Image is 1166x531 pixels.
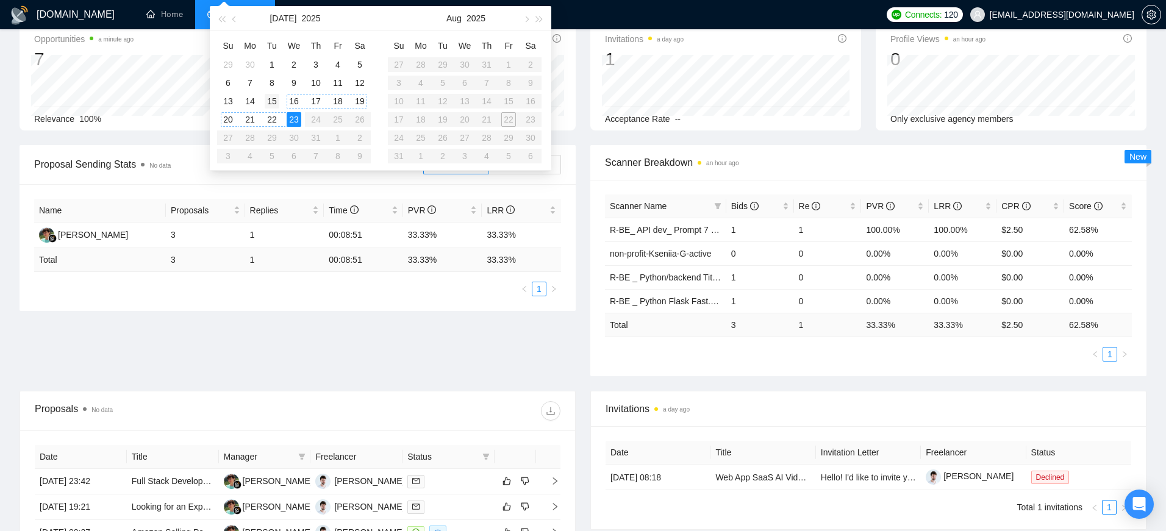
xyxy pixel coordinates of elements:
[166,199,245,223] th: Proposals
[467,6,485,30] button: 2025
[171,204,231,217] span: Proposals
[482,248,561,272] td: 33.33 %
[350,205,359,214] span: info-circle
[265,94,279,109] div: 15
[794,218,862,241] td: 1
[605,32,684,46] span: Invitations
[1088,347,1103,362] button: left
[39,227,54,243] img: AM
[1125,490,1154,519] div: Open Intercom Messenger
[606,465,710,490] td: [DATE] 08:18
[890,114,1014,124] span: Only exclusive agency members
[521,476,529,486] span: dislike
[261,92,283,110] td: 2025-07-15
[34,199,166,223] th: Name
[1142,5,1161,24] button: setting
[412,477,420,485] span: mail
[1091,504,1098,511] span: left
[1123,34,1132,43] span: info-circle
[283,36,305,55] th: We
[726,241,794,265] td: 0
[929,289,996,313] td: 0.00%
[1022,202,1031,210] span: info-circle
[243,76,257,90] div: 7
[663,406,690,413] time: a day ago
[265,76,279,90] div: 8
[224,450,294,463] span: Manager
[499,499,514,514] button: like
[221,94,235,109] div: 13
[605,155,1132,170] span: Scanner Breakdown
[541,401,560,421] button: download
[1017,500,1082,515] li: Total 1 invitations
[550,285,557,293] span: right
[58,228,128,241] div: [PERSON_NAME]
[546,282,561,296] li: Next Page
[454,36,476,55] th: We
[217,74,239,92] td: 2025-07-06
[1129,152,1146,162] span: New
[296,447,308,466] span: filter
[388,36,410,55] th: Su
[315,476,404,485] a: RL[PERSON_NAME]
[610,225,805,235] a: R-BE_ API dev_ Prompt 7 (updated [DATE])_Active
[270,6,296,30] button: [DATE]
[521,285,528,293] span: left
[1092,351,1099,358] span: left
[412,503,420,510] span: mail
[233,506,241,515] img: gigradar-bm.png
[517,282,532,296] li: Previous Page
[926,469,941,485] img: c10QVufHA5CSn_26rWZPNiZwuRNOP-uLgiwo1h6qpkOS_LDul5h2PB85IgbORc5reL
[91,407,113,413] span: No data
[327,36,349,55] th: Fr
[287,76,301,90] div: 9
[714,202,721,210] span: filter
[149,162,171,169] span: No data
[929,241,996,265] td: 0.00%
[1142,10,1161,20] a: setting
[482,453,490,460] span: filter
[239,55,261,74] td: 2025-06-30
[331,94,345,109] div: 18
[34,48,134,71] div: 7
[1103,501,1116,514] a: 1
[518,474,532,488] button: dislike
[309,94,323,109] div: 17
[503,502,511,511] span: like
[79,114,101,124] span: 100%
[127,469,219,494] td: Full Stack Developer (React + Flask + PostgreSQL) for EdTech Company [Contract to Full Time Role]
[327,55,349,74] td: 2025-07-04
[1064,313,1132,337] td: 62.58 %
[506,205,515,214] span: info-circle
[287,112,301,127] div: 23
[1026,441,1131,465] th: Status
[324,248,403,272] td: 00:08:51
[34,248,166,272] td: Total
[408,205,437,215] span: PVR
[794,289,862,313] td: 0
[349,92,371,110] td: 2025-07-19
[224,474,239,489] img: AM
[446,6,462,30] button: Aug
[1142,10,1161,20] span: setting
[1001,201,1030,211] span: CPR
[352,57,367,72] div: 5
[610,249,712,258] a: non-profit-Kseniia-G-active
[35,445,127,469] th: Date
[331,57,345,72] div: 4
[861,289,929,313] td: 0.00%
[34,114,74,124] span: Relevance
[996,218,1064,241] td: $2.50
[794,265,862,289] td: 0
[315,501,404,511] a: RL[PERSON_NAME]
[996,241,1064,265] td: $0.00
[329,205,358,215] span: Time
[861,313,929,337] td: 33.33 %
[331,76,345,90] div: 11
[239,110,261,129] td: 2025-07-21
[532,282,546,296] a: 1
[1117,347,1132,362] li: Next Page
[929,265,996,289] td: 0.00%
[921,441,1026,465] th: Freelancer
